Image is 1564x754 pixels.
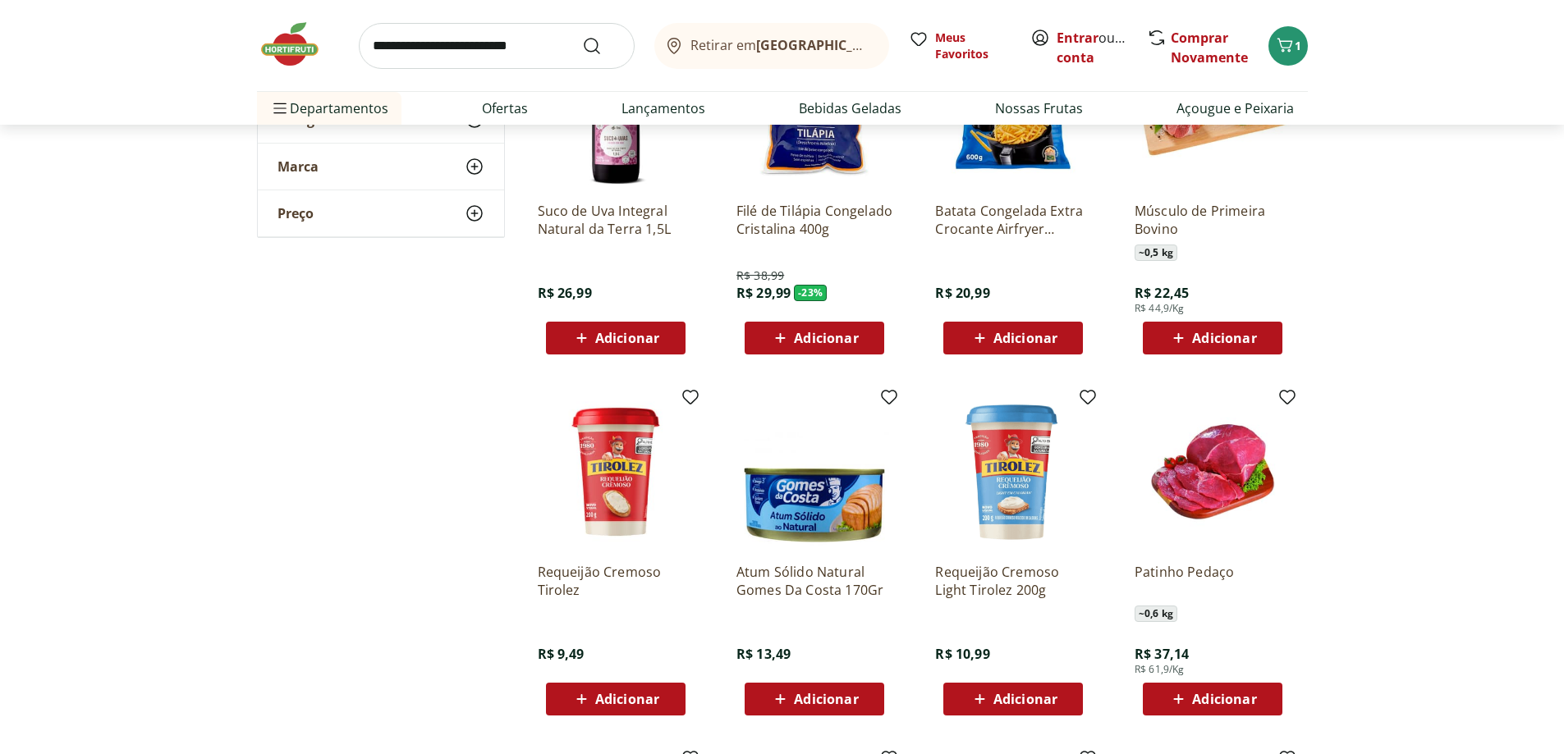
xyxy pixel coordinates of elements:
[943,322,1083,354] button: Adicionar
[1135,302,1185,315] span: R$ 44,9/Kg
[582,36,621,56] button: Submit Search
[1057,28,1130,67] span: ou
[538,394,694,550] img: Requeijão Cremoso Tirolez
[1135,284,1189,302] span: R$ 22,45
[909,30,1011,62] a: Meus Favoritos
[257,20,339,69] img: Hortifruti
[690,38,872,53] span: Retirar em
[995,98,1083,118] a: Nossas Frutas
[654,23,889,69] button: Retirar em[GEOGRAPHIC_DATA]/[GEOGRAPHIC_DATA]
[935,202,1091,238] a: Batata Congelada Extra Crocante Airfryer Mccain 600g
[943,683,1083,715] button: Adicionar
[1135,563,1291,599] a: Patinho Pedaço
[993,692,1057,706] span: Adicionar
[935,563,1091,599] a: Requeijão Cremoso Light Tirolez 200g
[1057,29,1147,66] a: Criar conta
[993,331,1057,345] span: Adicionar
[1295,38,1301,53] span: 1
[277,205,314,222] span: Preço
[538,202,694,238] a: Suco de Uva Integral Natural da Terra 1,5L
[546,683,686,715] button: Adicionar
[745,683,884,715] button: Adicionar
[258,144,504,190] button: Marca
[270,89,290,128] button: Menu
[277,158,319,175] span: Marca
[794,285,827,301] span: - 23 %
[1135,663,1185,676] span: R$ 61,9/Kg
[546,322,686,354] button: Adicionar
[794,331,858,345] span: Adicionar
[595,331,659,345] span: Adicionar
[1135,605,1177,622] span: ~ 0,6 kg
[935,30,1011,62] span: Meus Favoritos
[935,284,989,302] span: R$ 20,99
[794,692,858,706] span: Adicionar
[736,563,892,599] a: Atum Sólido Natural Gomes Da Costa 170Gr
[736,202,892,238] a: Filé de Tilápia Congelado Cristalina 400g
[538,563,694,599] a: Requeijão Cremoso Tirolez
[270,89,388,128] span: Departamentos
[1143,322,1282,354] button: Adicionar
[756,36,1033,54] b: [GEOGRAPHIC_DATA]/[GEOGRAPHIC_DATA]
[935,645,989,663] span: R$ 10,99
[1135,202,1291,238] a: Músculo de Primeira Bovino
[935,394,1091,550] img: Requeijão Cremoso Light Tirolez 200g
[359,23,635,69] input: search
[482,98,528,118] a: Ofertas
[736,267,784,284] span: R$ 38,99
[1176,98,1294,118] a: Açougue e Peixaria
[538,284,592,302] span: R$ 26,99
[736,394,892,550] img: Atum Sólido Natural Gomes Da Costa 170Gr
[1192,331,1256,345] span: Adicionar
[1143,683,1282,715] button: Adicionar
[1192,692,1256,706] span: Adicionar
[621,98,705,118] a: Lançamentos
[1135,244,1177,261] span: ~ 0,5 kg
[799,98,901,118] a: Bebidas Geladas
[1135,645,1189,663] span: R$ 37,14
[736,645,791,663] span: R$ 13,49
[258,190,504,236] button: Preço
[1135,394,1291,550] img: Patinho Pedaço
[736,284,791,302] span: R$ 29,99
[745,322,884,354] button: Adicionar
[538,645,585,663] span: R$ 9,49
[1268,26,1308,66] button: Carrinho
[1171,29,1248,66] a: Comprar Novamente
[595,692,659,706] span: Adicionar
[1057,29,1098,47] a: Entrar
